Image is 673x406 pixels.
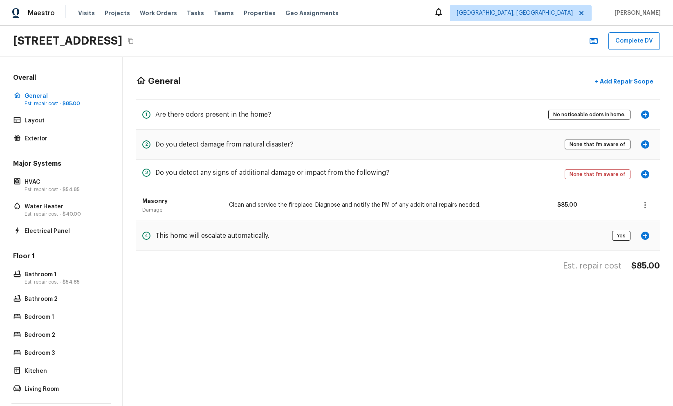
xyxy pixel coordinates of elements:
[25,100,106,107] p: Est. repair cost -
[25,385,106,393] p: Living Room
[13,34,122,48] h2: [STREET_ADDRESS]
[25,331,106,339] p: Bedroom 2
[608,32,660,50] button: Complete DV
[214,9,234,17] span: Teams
[25,135,106,143] p: Exterior
[142,140,150,149] div: 2
[285,9,339,17] span: Geo Assignments
[28,9,55,17] span: Maestro
[541,201,577,209] p: $85.00
[63,101,80,106] span: $85.00
[25,186,106,193] p: Est. repair cost -
[155,231,269,240] h5: This home will escalate automatically.
[598,77,653,86] p: Add Repair Scope
[25,211,106,217] p: Est. repair cost -
[11,159,111,170] h5: Major Systems
[25,279,106,285] p: Est. repair cost -
[142,197,219,205] p: Masonry
[187,10,204,16] span: Tasks
[142,232,150,240] div: 4
[126,36,136,46] button: Copy Address
[25,117,106,125] p: Layout
[11,73,111,84] h5: Overall
[588,73,660,90] button: +Add Repair Scope
[63,187,80,192] span: $54.85
[25,178,106,186] p: HVAC
[155,168,390,177] h5: Do you detect any signs of additional damage or impact from the following?
[25,367,106,375] p: Kitchen
[105,9,130,17] span: Projects
[614,232,628,240] span: Yes
[155,110,271,119] h5: Are there odors present in the home?
[631,261,660,271] h4: $85.00
[25,271,106,279] p: Bathroom 1
[142,169,150,177] div: 3
[142,207,219,213] p: Damage
[457,9,573,17] span: [GEOGRAPHIC_DATA], [GEOGRAPHIC_DATA]
[25,203,106,211] p: Water Heater
[142,111,150,119] div: 1
[25,295,106,303] p: Bathroom 2
[78,9,95,17] span: Visits
[563,261,621,271] h4: Est. repair cost
[567,140,628,149] span: None that I’m aware of
[229,201,531,209] p: Clean and service the fireplace. Diagnose and notify the PM of any additional repairs needed.
[550,111,628,119] span: No noticeable odors in home.
[11,252,111,262] h5: Floor 1
[140,9,177,17] span: Work Orders
[611,9,661,17] span: [PERSON_NAME]
[155,140,294,149] h5: Do you detect damage from natural disaster?
[244,9,276,17] span: Properties
[63,212,81,217] span: $40.00
[63,280,80,284] span: $54.85
[148,76,180,87] h4: General
[25,313,106,321] p: Bedroom 1
[25,92,106,100] p: General
[567,170,628,178] span: None that I’m aware of
[25,227,106,235] p: Electrical Panel
[25,349,106,357] p: Bedroom 3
